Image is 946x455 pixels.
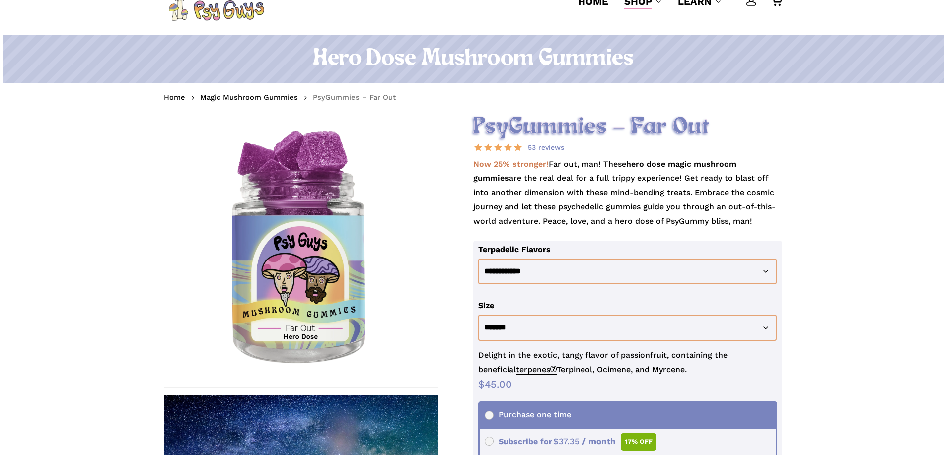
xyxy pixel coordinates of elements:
[553,436,559,446] span: $
[478,301,494,310] label: Size
[478,378,485,390] span: $
[200,92,298,102] a: Magic Mushroom Gummies
[473,157,783,241] p: Far out, man! These are the real deal for a full trippy experience! Get ready to blast off into a...
[516,365,557,375] span: terpenes
[485,437,657,446] span: Subscribe for
[478,378,512,390] bdi: 45.00
[553,436,580,446] span: 37.35
[164,92,185,102] a: Home
[485,410,571,419] span: Purchase one time
[473,159,549,169] strong: Now 25% stronger!
[478,348,778,377] p: Delight in the exotic, tangy flavor of passionfruit, containing the beneficial Terpineol, Ocimene...
[313,93,396,102] span: PsyGummies – Far Out
[478,245,551,254] label: Terpadelic Flavors
[473,114,783,141] h2: PsyGummies – Far Out
[582,436,616,446] span: / month
[164,45,782,73] h1: Hero Dose Mushroom Gummies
